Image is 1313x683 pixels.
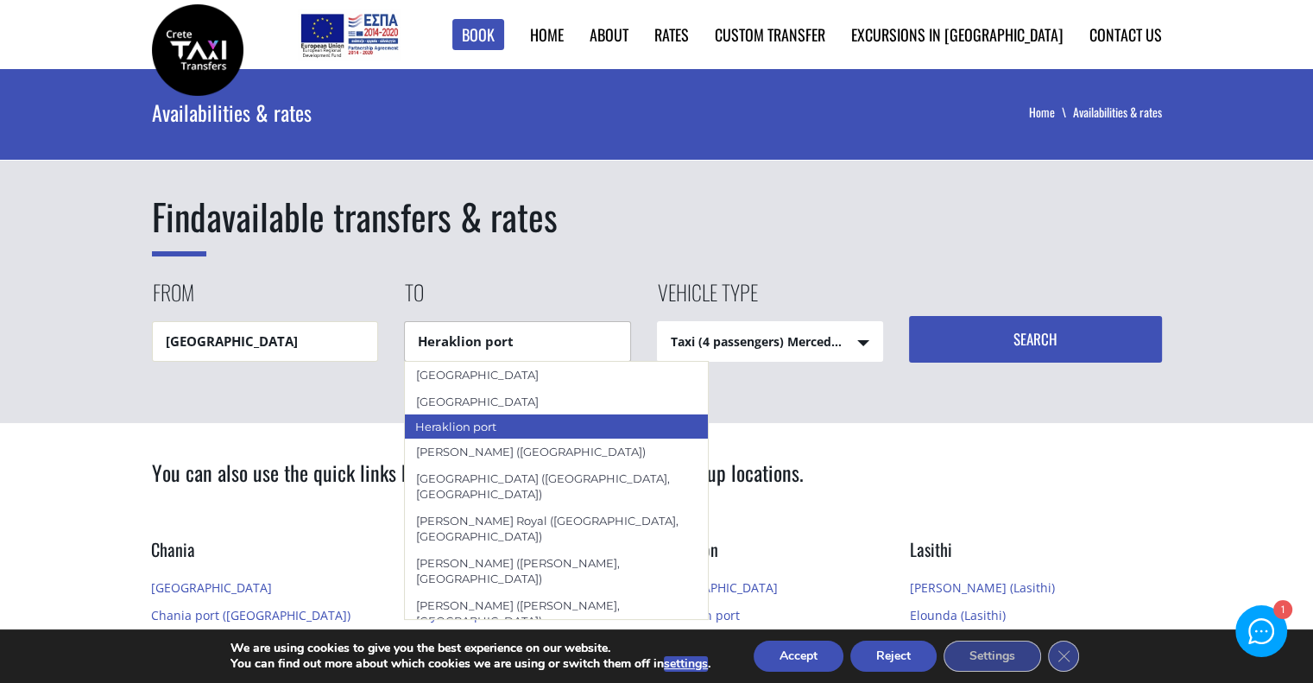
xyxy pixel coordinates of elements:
[910,579,1055,596] a: [PERSON_NAME] (Lasithi)
[452,19,504,51] a: Book
[405,550,709,592] div: [PERSON_NAME] ([PERSON_NAME], [GEOGRAPHIC_DATA])
[404,414,710,440] div: Heraklion port
[654,23,689,46] a: Rates
[1272,602,1291,620] div: 1
[910,607,1006,623] a: Elounda (Lasithi)
[909,316,1162,363] button: Search
[1073,104,1162,121] li: Availabilities & rates
[715,23,825,46] a: Custom Transfer
[151,537,378,574] h3: Chania
[1029,103,1073,121] a: Home
[754,641,843,672] button: Accept
[405,389,709,414] div: [GEOGRAPHIC_DATA]
[152,189,206,256] span: Find
[851,23,1064,46] a: Excursions in [GEOGRAPHIC_DATA]
[1048,641,1079,672] button: Close GDPR Cookie Banner
[530,23,564,46] a: Home
[152,39,243,57] a: Crete Taxi Transfers | Rates & availability for transfers in Crete | Crete Taxi Transfers
[404,277,424,321] label: To
[657,607,740,623] a: Heraklion port
[152,191,1162,243] h1: available transfers & rates
[405,465,709,508] div: [GEOGRAPHIC_DATA] ([GEOGRAPHIC_DATA], [GEOGRAPHIC_DATA])
[405,439,709,465] div: [PERSON_NAME] ([GEOGRAPHIC_DATA])
[152,277,194,321] label: From
[405,592,709,635] div: [PERSON_NAME] ([PERSON_NAME], [GEOGRAPHIC_DATA])
[230,656,710,672] p: You can find out more about which cookies we are using or switch them off in .
[1089,23,1162,46] a: Contact us
[298,9,401,60] img: e-bannersEUERDF180X90.jpg
[657,537,884,574] h3: Heraklion
[152,69,703,155] div: Availabilities & rates
[850,641,937,672] button: Reject
[405,508,709,550] div: [PERSON_NAME] Royal ([GEOGRAPHIC_DATA], [GEOGRAPHIC_DATA])
[152,321,379,362] input: Pickup location
[404,321,631,362] input: Drop-off location
[657,579,778,596] a: [GEOGRAPHIC_DATA]
[664,656,708,672] button: settings
[657,277,758,321] label: Vehicle type
[944,641,1041,672] button: Settings
[404,607,498,623] a: Rethymnon port
[151,579,272,596] a: [GEOGRAPHIC_DATA]
[405,362,709,388] div: [GEOGRAPHIC_DATA]
[152,458,1162,511] h2: You can also use the quick links below to choose among our popular pickup locations.
[590,23,628,46] a: About
[230,641,710,656] p: We are using cookies to give you the best experience on our website.
[152,4,243,96] img: Crete Taxi Transfers | Rates & availability for transfers in Crete | Crete Taxi Transfers
[151,607,350,623] a: Chania port ([GEOGRAPHIC_DATA])
[658,322,883,363] span: Taxi (4 passengers) Mercedes E Class
[910,537,1137,574] h3: Lasithi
